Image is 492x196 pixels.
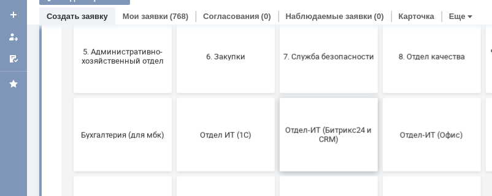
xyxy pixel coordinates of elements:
[26,175,117,193] span: 1 линия поддержки МБК
[155,55,400,77] input: Например, почта или справка
[286,12,372,21] a: Наблюдаемые заявки
[449,12,466,21] a: Еще
[123,12,168,21] a: Мои заявки
[155,30,400,42] label: Воспользуйтесь поиском
[399,12,434,21] a: Карточка
[335,179,426,188] span: 3. Отдел логистики
[4,27,23,47] a: Мои заявки
[47,12,108,21] a: Создать заявку
[4,5,23,24] a: Создать заявку
[203,12,259,21] a: Согласования
[4,49,23,69] a: Мои согласования
[170,12,188,21] div: (768)
[261,12,271,21] div: (0)
[374,12,384,21] div: (0)
[232,175,323,193] span: 2. Контрольно-ревизионный отдел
